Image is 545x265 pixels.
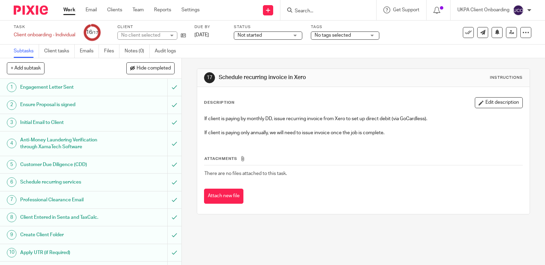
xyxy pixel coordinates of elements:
a: Reports [154,7,171,13]
label: Task [14,24,75,30]
h1: Schedule recurring invoice in Xero [219,74,378,81]
div: 17 [204,72,215,83]
h1: Engagement Letter Sent [20,82,114,92]
div: 1 [7,83,16,92]
div: Instructions [490,75,523,80]
p: If client is paying only annually, we will need to issue invoice once the job is complete. [204,129,522,136]
h1: Apply UTR (if Required) [20,248,114,258]
div: No client selected [121,32,166,39]
a: Email [86,7,97,13]
button: Attach new file [204,189,243,204]
a: Settings [181,7,200,13]
a: Clients [107,7,122,13]
img: Pixie [14,5,48,15]
a: Emails [80,45,99,58]
span: No tags selected [315,33,351,38]
div: 16 [86,28,98,36]
a: Notes (0) [125,45,150,58]
div: 5 [7,160,16,169]
button: Edit description [475,97,523,108]
label: Client [117,24,186,30]
span: Hide completed [137,66,171,71]
div: 6 [7,177,16,187]
div: 7 [7,195,16,205]
a: Work [63,7,75,13]
a: Client tasks [44,45,75,58]
div: 8 [7,213,16,222]
p: Description [204,100,235,105]
h1: Professional Clearance Email [20,195,114,205]
small: /17 [92,31,98,35]
img: svg%3E [513,5,524,16]
h1: Anti-Money Laundering Verification through XamaTech Software [20,135,114,152]
h1: Initial Email to Client [20,117,114,128]
span: [DATE] [194,33,209,37]
span: Not started [238,33,262,38]
span: There are no files attached to this task. [204,171,287,176]
a: Audit logs [155,45,181,58]
div: 10 [7,248,16,257]
label: Tags [311,24,379,30]
a: Subtasks [14,45,39,58]
h1: Customer Due Diligence (CDD) [20,160,114,170]
a: Files [104,45,119,58]
div: 4 [7,139,16,148]
p: UKPA Client Onboarding [457,7,509,13]
label: Due by [194,24,225,30]
h1: Ensure Proposal is signed [20,100,114,110]
label: Status [234,24,302,30]
div: Client onboarding - Individual [14,31,75,38]
a: Team [132,7,144,13]
span: Attachments [204,157,237,161]
span: Get Support [393,8,419,12]
button: + Add subtask [7,62,45,74]
div: 2 [7,100,16,110]
button: Hide completed [126,62,175,74]
input: Search [294,8,356,14]
div: 9 [7,230,16,240]
h1: Client Entered in Senta and TaxCalc. [20,212,114,223]
h1: Create Client Folder [20,230,114,240]
h1: Schedule recurring services [20,177,114,187]
div: 3 [7,118,16,127]
p: If client is paying by monthly DD, issue recurring invoice from Xero to set up direct debit (via ... [204,115,522,122]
